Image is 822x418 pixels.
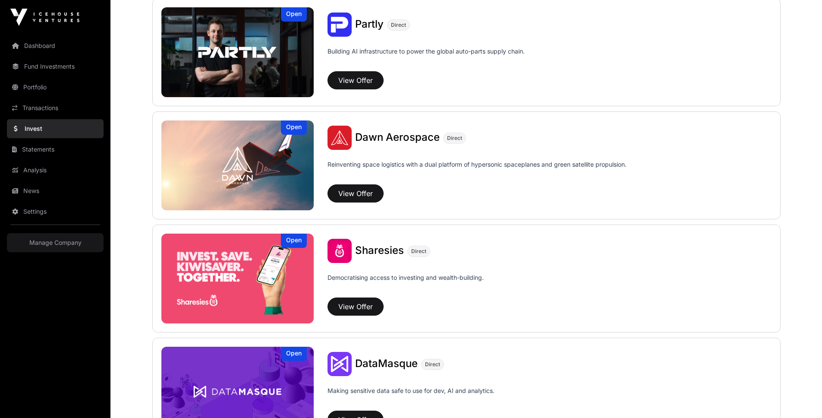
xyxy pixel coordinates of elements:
[281,7,307,22] div: Open
[161,120,314,210] img: Dawn Aerospace
[328,13,352,37] img: Partly
[355,19,384,30] a: Partly
[161,7,314,97] img: Partly
[7,181,104,200] a: News
[355,245,404,256] a: Sharesies
[281,234,307,248] div: Open
[328,239,352,263] img: Sharesies
[447,135,462,142] span: Direct
[328,386,494,407] p: Making sensitive data safe to use for dev, AI and analytics.
[7,233,104,252] a: Manage Company
[10,9,79,26] img: Icehouse Ventures Logo
[328,160,627,181] p: Reinventing space logistics with a dual platform of hypersonic spaceplanes and green satellite pr...
[355,357,418,370] span: DataMasque
[281,120,307,135] div: Open
[328,126,352,150] img: Dawn Aerospace
[161,7,314,97] a: PartlyOpen
[411,248,426,255] span: Direct
[391,22,406,28] span: Direct
[7,140,104,159] a: Statements
[161,120,314,210] a: Dawn AerospaceOpen
[328,47,525,68] p: Building AI infrastructure to power the global auto-parts supply chain.
[779,377,822,418] iframe: Chat Widget
[355,18,384,30] span: Partly
[281,347,307,361] div: Open
[328,71,384,89] button: View Offer
[7,57,104,76] a: Fund Investments
[328,273,484,294] p: Democratising access to investing and wealth-building.
[355,358,418,370] a: DataMasque
[7,161,104,180] a: Analysis
[425,361,440,368] span: Direct
[328,298,384,316] button: View Offer
[7,36,104,55] a: Dashboard
[7,98,104,117] a: Transactions
[355,244,404,256] span: Sharesies
[7,202,104,221] a: Settings
[161,234,314,323] img: Sharesies
[355,132,440,143] a: Dawn Aerospace
[328,352,352,376] img: DataMasque
[355,131,440,143] span: Dawn Aerospace
[161,234,314,323] a: SharesiesOpen
[7,78,104,97] a: Portfolio
[328,184,384,203] button: View Offer
[7,119,104,138] a: Invest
